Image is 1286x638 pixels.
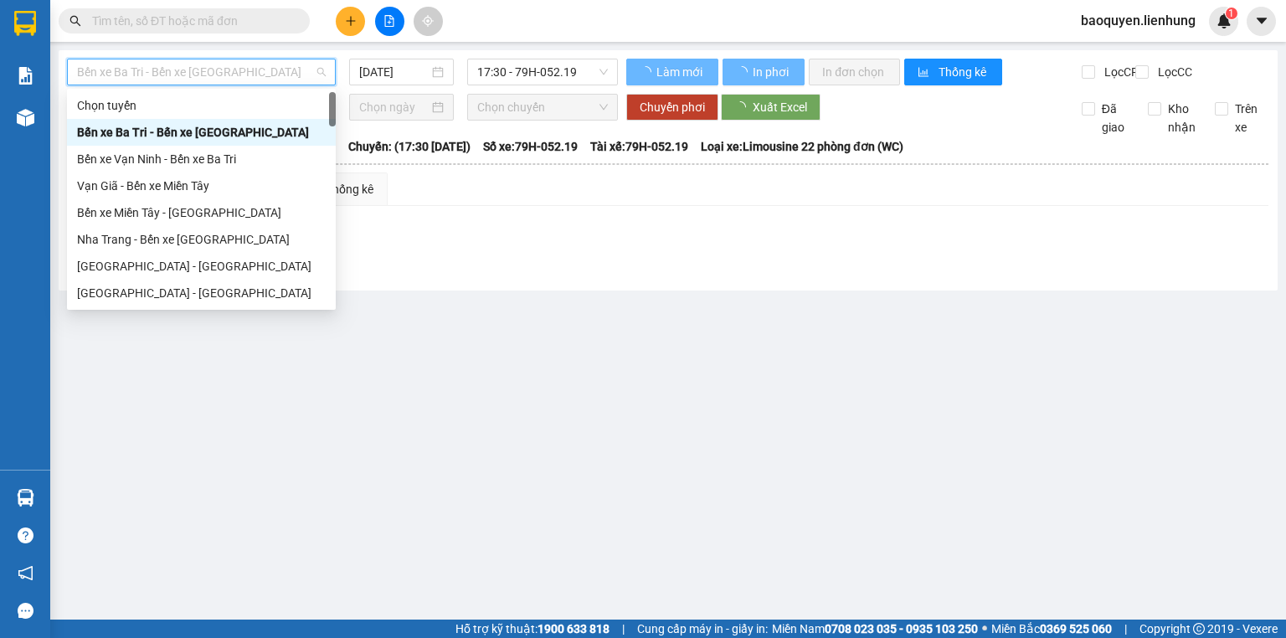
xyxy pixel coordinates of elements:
span: Chọn chuyến [477,95,609,120]
div: Bến xe Vạn Ninh - Bến xe Ba Tri [67,146,336,172]
span: Kho nhận [1161,100,1202,136]
div: Chọn tuyến [77,96,326,115]
span: ⚪️ [982,625,987,632]
div: Nha Trang - Hà Tiên [67,280,336,306]
div: Bến xe Ba Tri - Bến xe [GEOGRAPHIC_DATA] [77,123,326,141]
button: In phơi [723,59,805,85]
input: 13/10/2025 [359,63,428,81]
div: [GEOGRAPHIC_DATA] - [GEOGRAPHIC_DATA] [77,284,326,302]
span: loading [640,66,654,78]
span: Loại xe: Limousine 22 phòng đơn (WC) [701,137,903,156]
div: Tịnh Biên - Khánh Hòa [67,253,336,280]
span: notification [18,565,33,581]
img: warehouse-icon [17,109,34,126]
img: warehouse-icon [17,489,34,507]
div: Bến xe Miền Tây - Nha Trang [67,199,336,226]
input: Tìm tên, số ĐT hoặc mã đơn [92,12,290,30]
span: Thống kê [939,63,989,81]
span: 17:30 - 79H-052.19 [477,59,609,85]
div: Vạn Giã - Bến xe Miền Tây [77,177,326,195]
span: Lọc CR [1098,63,1141,81]
span: Chuyến: (17:30 [DATE]) [348,137,471,156]
span: Đã giao [1095,100,1136,136]
span: file-add [383,15,395,27]
span: baoquyen.lienhung [1067,10,1209,31]
span: Bến xe Ba Tri - Bến xe Vạn Ninh [77,59,326,85]
input: Chọn ngày [359,98,428,116]
span: | [1124,620,1127,638]
span: search [69,15,81,27]
button: bar-chartThống kê [904,59,1002,85]
span: Hỗ trợ kỹ thuật: [455,620,610,638]
div: [GEOGRAPHIC_DATA] - [GEOGRAPHIC_DATA] [77,257,326,275]
sup: 1 [1226,8,1237,19]
button: aim [414,7,443,36]
div: Nha Trang - Bến xe Miền Tây [67,226,336,253]
img: icon-new-feature [1217,13,1232,28]
span: Miền Bắc [991,620,1112,638]
div: Vạn Giã - Bến xe Miền Tây [67,172,336,199]
div: Bến xe Ba Tri - Bến xe Vạn Ninh [67,119,336,146]
span: Trên xe [1228,100,1269,136]
div: Chọn tuyến [67,92,336,119]
span: copyright [1193,623,1205,635]
img: solution-icon [17,67,34,85]
img: logo-vxr [14,11,36,36]
button: Xuất Excel [721,94,820,121]
span: question-circle [18,527,33,543]
span: message [18,603,33,619]
span: plus [345,15,357,27]
span: In phơi [753,63,791,81]
div: Thống kê [326,180,373,198]
strong: 0369 525 060 [1040,622,1112,635]
span: Tài xế: 79H-052.19 [590,137,688,156]
button: In đơn chọn [809,59,900,85]
span: Miền Nam [772,620,978,638]
span: caret-down [1254,13,1269,28]
span: bar-chart [918,66,932,80]
span: | [622,620,625,638]
button: caret-down [1247,7,1276,36]
strong: 1900 633 818 [538,622,610,635]
span: Số xe: 79H-052.19 [483,137,578,156]
div: Bến xe Vạn Ninh - Bến xe Ba Tri [77,150,326,168]
span: Lọc CC [1151,63,1195,81]
span: 1 [1228,8,1234,19]
span: aim [422,15,434,27]
span: Cung cấp máy in - giấy in: [637,620,768,638]
strong: 0708 023 035 - 0935 103 250 [825,622,978,635]
button: plus [336,7,365,36]
span: Làm mới [656,63,705,81]
div: Bến xe Miền Tây - [GEOGRAPHIC_DATA] [77,203,326,222]
div: Nha Trang - Bến xe [GEOGRAPHIC_DATA] [77,230,326,249]
button: Làm mới [626,59,718,85]
span: loading [736,66,750,78]
button: Chuyển phơi [626,94,718,121]
button: file-add [375,7,404,36]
